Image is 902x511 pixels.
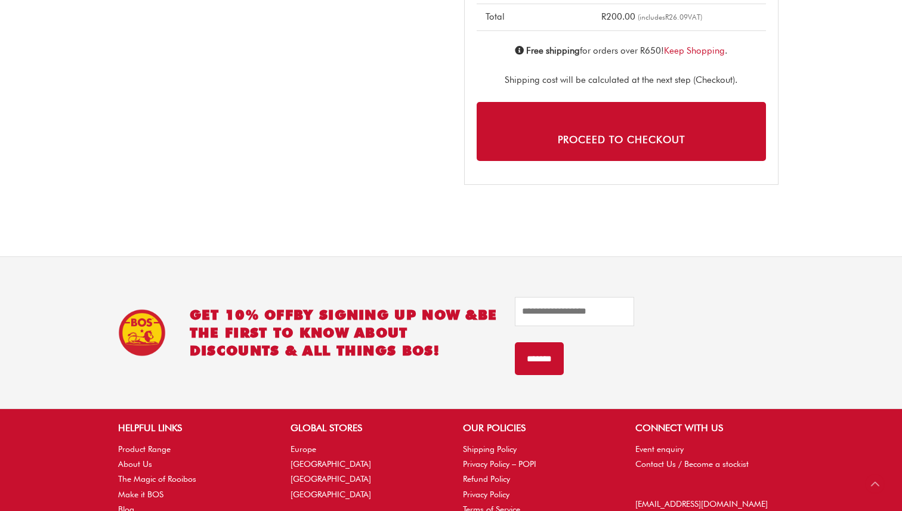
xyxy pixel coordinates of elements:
[190,306,498,360] h2: GET 10% OFF be the first to know about discounts & all things BOS!
[638,13,702,21] small: (includes VAT)
[635,459,749,469] a: Contact Us / Become a stockist
[463,474,510,484] a: Refund Policy
[665,13,669,21] span: R
[291,459,371,469] a: [GEOGRAPHIC_DATA]
[291,442,439,502] nav: GLOBAL STORES
[118,474,196,484] a: The Magic of Rooibos
[477,44,766,58] p: for orders over R650! .
[635,421,784,435] h2: CONNECT WITH US
[601,11,635,22] bdi: 200.00
[291,490,371,499] a: [GEOGRAPHIC_DATA]
[118,421,267,435] h2: HELPFUL LINKS
[118,309,166,357] img: BOS Ice Tea
[477,4,592,31] th: Total
[294,306,478,323] span: BY SIGNING UP NOW &
[118,444,171,454] a: Product Range
[118,459,152,469] a: About Us
[477,73,766,88] p: Shipping cost will be calculated at the next step (Checkout).
[463,459,536,469] a: Privacy Policy – POPI
[665,13,688,21] span: 26.09
[635,442,784,472] nav: CONNECT WITH US
[526,45,580,56] strong: Free shipping
[664,45,725,56] a: Keep Shopping
[291,421,439,435] h2: GLOBAL STORES
[463,421,611,435] h2: OUR POLICIES
[635,499,768,509] a: [EMAIL_ADDRESS][DOMAIN_NAME]
[601,11,606,22] span: R
[463,444,517,454] a: Shipping Policy
[463,490,509,499] a: Privacy Policy
[477,102,766,161] a: Proceed to checkout
[291,474,371,484] a: [GEOGRAPHIC_DATA]
[635,444,684,454] a: Event enquiry
[118,490,163,499] a: Make it BOS
[291,444,316,454] a: Europe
